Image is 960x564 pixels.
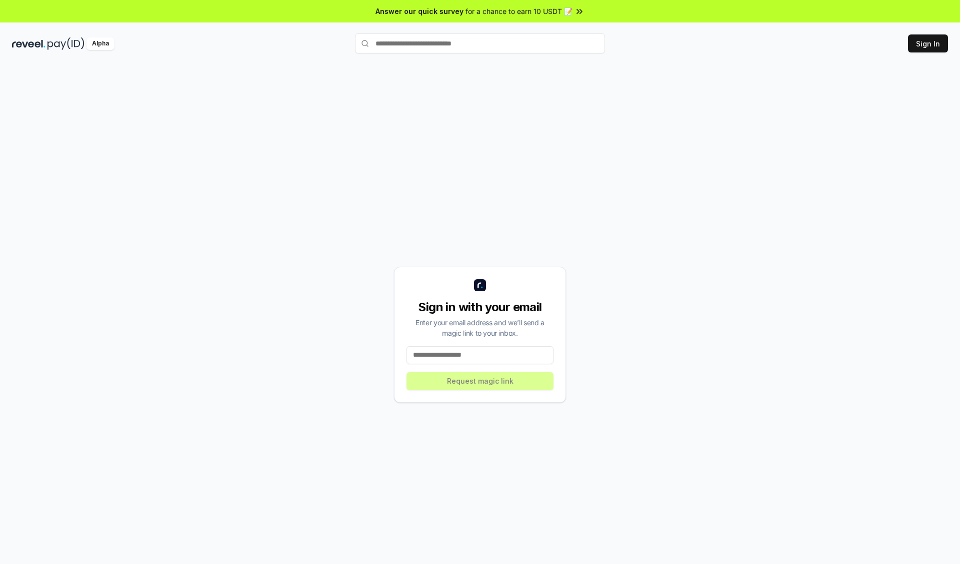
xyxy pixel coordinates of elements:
div: Alpha [86,37,114,50]
img: logo_small [474,279,486,291]
button: Sign In [908,34,948,52]
div: Sign in with your email [406,299,553,315]
span: for a chance to earn 10 USDT 📝 [465,6,572,16]
div: Enter your email address and we’ll send a magic link to your inbox. [406,317,553,338]
span: Answer our quick survey [375,6,463,16]
img: pay_id [47,37,84,50]
img: reveel_dark [12,37,45,50]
